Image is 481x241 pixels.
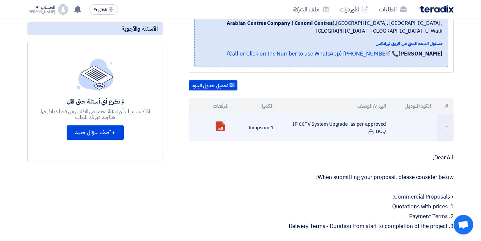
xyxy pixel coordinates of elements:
[279,114,392,141] td: IP CCTV System Upgrade as per approved BOQ
[189,194,454,200] p: • Commercial Proposals:
[93,8,107,12] span: English
[436,114,454,141] td: 1
[234,114,279,141] td: 1 lumpsum
[189,223,454,230] p: 3. Delivery Terms - Duration from start to completion of the project
[234,98,279,114] th: الكمية
[189,213,454,220] p: 2. Payment Terms
[374,2,412,17] a: الطلبات
[77,59,114,89] img: empty_state_list.svg
[58,4,68,15] img: profile_test.png
[454,215,473,234] div: Open chat
[279,98,392,114] th: البيان/الوصف
[216,121,268,161] a: Makkah_Mall_IPCCTV_Upgrade__BOQ_1754815209126.pdf
[189,203,454,210] p: 1. Quotations with prices
[189,154,454,161] p: Dear All,
[227,19,336,27] b: Arabian Centres Company ( Cenomi Centres),
[334,2,374,17] a: الأوردرات
[200,19,442,35] span: [GEOGRAPHIC_DATA], [GEOGRAPHIC_DATA] ,[GEOGRAPHIC_DATA] - [GEOGRAPHIC_DATA]- U-Walk
[398,50,442,58] strong: [PERSON_NAME]
[189,80,237,91] button: تحميل جدول البنود
[41,5,55,10] div: الحساب
[89,4,118,15] button: English
[189,174,454,181] p: When submitting your proposal, please consider below:
[420,5,454,13] img: Teradix logo
[40,98,151,105] div: لم تطرح أي أسئلة حتى الآن
[227,50,398,58] a: 📞 [PHONE_NUMBER] (Call or Click on the Number to use WhatsApp)
[40,108,151,120] div: اذا كانت لديك أي اسئلة بخصوص الطلب, من فضلك اطرحها هنا بعد قبولك للطلب
[189,98,234,114] th: المرفقات
[200,40,442,47] div: مسئول الدعم الفني من فريق تيرادكس
[67,125,124,140] button: + أضف سؤال جديد
[121,25,158,32] span: الأسئلة والأجوبة
[27,10,55,14] div: [PERSON_NAME]
[436,98,454,114] th: #
[288,2,334,17] a: ملف الشركة
[391,98,436,114] th: الكود/الموديل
